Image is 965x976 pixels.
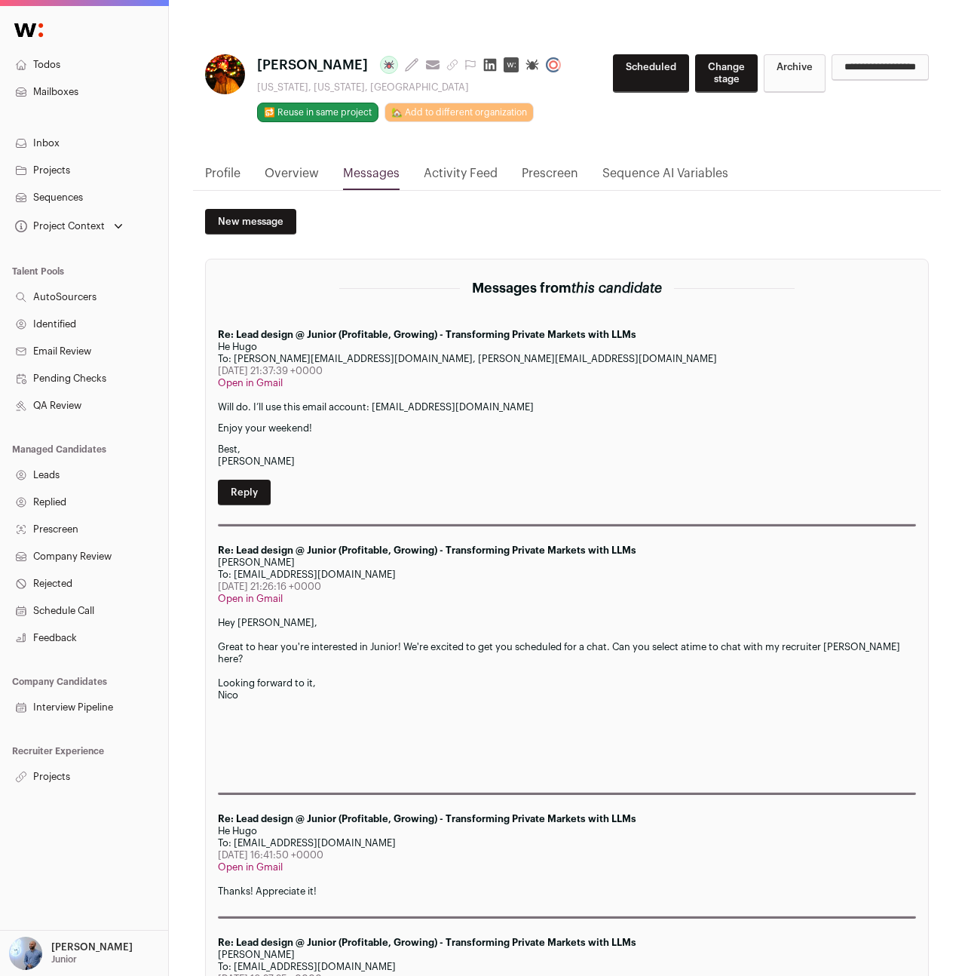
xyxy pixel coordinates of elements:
a: New message [205,209,296,235]
button: Archive [764,54,826,93]
button: Scheduled [613,54,689,93]
div: Great to hear you're interested in Junior! We're excited to get you scheduled for a chat. Can you... [218,641,916,665]
div: He Hugo [218,825,916,837]
button: Change stage [695,54,758,93]
div: Project Context [12,220,105,232]
span: [PERSON_NAME] [257,54,368,75]
a: Prescreen [522,164,578,190]
p: Will do. I’ll use this email account: [EMAIL_ADDRESS][DOMAIN_NAME] [218,401,916,413]
div: [PERSON_NAME] [218,949,916,961]
a: Overview [265,164,319,190]
div: Re: Lead design @ Junior (Profitable, Growing) - Transforming Private Markets with LLMs [218,813,916,825]
p: [PERSON_NAME] [51,941,133,953]
div: Re: Lead design @ Junior (Profitable, Growing) - Transforming Private Markets with LLMs [218,545,916,557]
div: [DATE] 21:37:39 +0000 [218,365,916,377]
a: Reply [218,480,271,505]
p: Best, [PERSON_NAME] [218,443,916,468]
a: Open in Gmail [218,378,283,388]
a: Messages [343,164,400,190]
p: Thanks! Appreciate it! [218,885,916,898]
a: Profile [205,164,240,190]
img: Wellfound [6,15,51,45]
div: To: [EMAIL_ADDRESS][DOMAIN_NAME] [218,837,916,849]
div: To: [EMAIL_ADDRESS][DOMAIN_NAME] [218,569,916,581]
div: Hey [PERSON_NAME], [218,617,916,629]
div: Re: Lead design @ Junior (Profitable, Growing) - Transforming Private Markets with LLMs [218,937,916,949]
a: Activity Feed [424,164,498,190]
div: [DATE] 21:26:16 +0000 [218,581,916,593]
a: 🏡 Add to different organization [384,103,534,122]
img: 152c12dbd86938ad1a289f568fd07ff19d65defc9aded7aa9fd1c61a32e46022.jpg [205,54,245,94]
button: Open dropdown [6,937,136,970]
p: Enjoy your weekend! [218,422,916,434]
a: Sequence AI Variables [602,164,728,190]
a: Open in Gmail [218,594,283,603]
h2: Messages from [472,278,662,299]
div: Re: Lead design @ Junior (Profitable, Growing) - Transforming Private Markets with LLMs [218,329,916,341]
button: Open dropdown [12,216,126,237]
div: Looking forward to it, [218,677,916,689]
div: To: [EMAIL_ADDRESS][DOMAIN_NAME] [218,961,916,973]
div: He Hugo [218,341,916,353]
div: [DATE] 16:41:50 +0000 [218,849,916,861]
span: this candidate [571,281,662,295]
div: Nico [218,689,916,701]
div: [US_STATE], [US_STATE], [GEOGRAPHIC_DATA] [257,81,567,94]
div: To: [PERSON_NAME][EMAIL_ADDRESS][DOMAIN_NAME], [PERSON_NAME][EMAIL_ADDRESS][DOMAIN_NAME] [218,353,916,365]
a: Open in Gmail [218,862,283,872]
p: Junior [51,953,77,965]
div: [PERSON_NAME] [218,557,916,569]
img: 97332-medium_jpg [9,937,42,970]
button: 🔂 Reuse in same project [257,103,378,122]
